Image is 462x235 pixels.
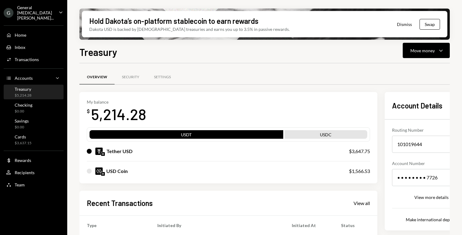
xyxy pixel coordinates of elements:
a: Accounts [4,72,64,83]
a: Overview [79,69,115,85]
div: Transactions [15,57,39,62]
div: $ [87,108,90,114]
div: 5,214.28 [91,105,146,124]
div: Settings [154,75,171,80]
a: Cards$3,637.15 [4,132,64,147]
h2: Recent Transactions [87,198,153,208]
div: Home [15,32,26,38]
div: $5,214.28 [15,93,31,98]
div: Team [15,182,25,187]
th: Status [334,215,377,235]
div: Dakota USD is backed by [DEMOGRAPHIC_DATA] treasuries and earns you up to 3.5% in passive rewards. [89,26,290,32]
div: Recipients [15,170,35,175]
div: USDC [284,131,368,140]
div: General [MEDICAL_DATA][PERSON_NAME]... [17,5,54,20]
div: Cards [15,134,31,139]
a: Treasury$5,214.28 [4,85,64,99]
a: Settings [147,69,178,85]
div: USD Coin [106,167,128,175]
div: $1,566.53 [349,167,370,175]
div: $0.00 [15,125,29,130]
div: Inbox [15,45,25,50]
a: Recipients [4,167,64,178]
div: View more details [414,195,449,200]
div: $0.00 [15,109,32,114]
div: Checking [15,102,32,108]
div: Security [122,75,139,80]
div: Make international deposit [406,217,457,222]
div: USDT [90,131,283,140]
div: $3,647.75 [349,148,370,155]
th: Type [79,215,150,235]
div: Move money [410,47,435,54]
div: $3,637.15 [15,141,31,146]
div: G [4,8,13,18]
img: USDT [95,148,103,155]
img: USDC [95,167,103,175]
th: Initiated At [284,215,334,235]
h1: Treasury [79,46,117,58]
a: Team [4,179,64,190]
a: View all [354,200,370,206]
a: Transactions [4,54,64,65]
a: Inbox [4,42,64,53]
div: Overview [87,75,107,80]
th: Initiated By [150,215,284,235]
div: My balance [87,99,146,105]
a: Savings$0.00 [4,116,64,131]
div: Treasury [15,86,31,92]
div: Tether USD [106,148,133,155]
a: Rewards [4,155,64,166]
button: Dismiss [389,17,420,31]
img: ethereum-mainnet [101,152,105,156]
div: Hold Dakota’s on-platform stablecoin to earn rewards [89,16,258,26]
div: Rewards [15,158,31,163]
button: Move money [403,43,450,58]
button: View more details [414,194,456,201]
a: Security [115,69,147,85]
img: ethereum-mainnet [101,172,105,176]
button: Swap [420,19,440,30]
a: Checking$0.00 [4,101,64,115]
a: Home [4,29,64,40]
div: Accounts [15,75,33,81]
div: Savings [15,118,29,123]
